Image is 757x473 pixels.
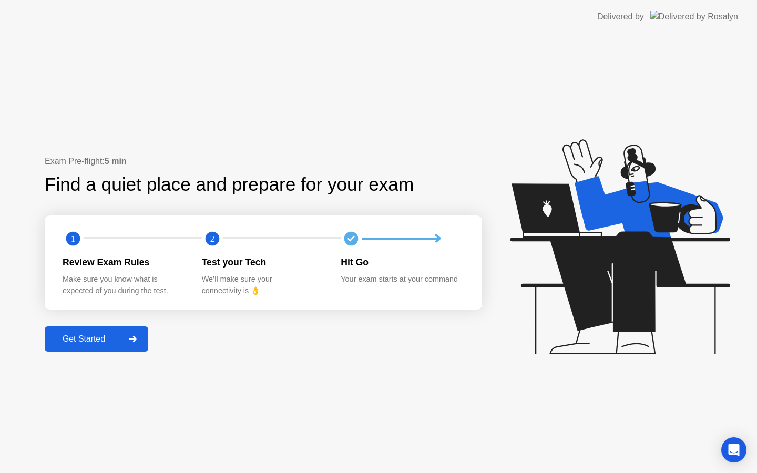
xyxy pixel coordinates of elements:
[597,11,644,23] div: Delivered by
[45,326,148,352] button: Get Started
[71,234,75,244] text: 1
[202,274,324,296] div: We’ll make sure your connectivity is 👌
[63,255,185,269] div: Review Exam Rules
[105,157,127,166] b: 5 min
[341,255,463,269] div: Hit Go
[202,255,324,269] div: Test your Tech
[341,274,463,285] div: Your exam starts at your command
[48,334,120,344] div: Get Started
[63,274,185,296] div: Make sure you know what is expected of you during the test.
[45,171,415,199] div: Find a quiet place and prepare for your exam
[210,234,214,244] text: 2
[650,11,738,23] img: Delivered by Rosalyn
[721,437,746,462] div: Open Intercom Messenger
[45,155,482,168] div: Exam Pre-flight:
